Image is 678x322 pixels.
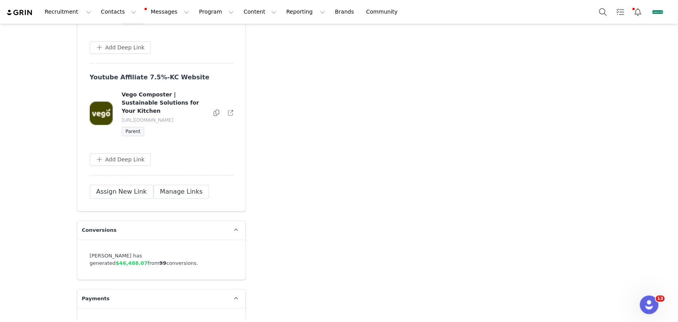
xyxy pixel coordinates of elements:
span: 13 [656,296,665,302]
span: Payments [82,295,110,303]
p: [URL][DOMAIN_NAME] [122,117,205,124]
img: 15bafd44-9bb5-429c-8f18-59fefa57bfa9.jpg [652,6,664,18]
button: Program [194,3,239,21]
button: Manage Links [153,185,209,199]
strong: 99 [159,260,166,266]
button: Search [594,3,612,21]
button: Assign New Link [90,185,153,199]
button: Add Deep Link [90,41,151,54]
button: Add Deep Link [90,153,151,166]
button: Content [239,3,281,21]
a: Brands [330,3,361,21]
button: Recruitment [40,3,96,21]
span: $46,488.07 [116,260,148,266]
img: img_logo_mobile.png [90,101,113,125]
button: Contacts [96,3,141,21]
button: Messages [141,3,194,21]
button: Notifications [629,3,647,21]
body: Rich Text Area. Press ALT-0 for help. [6,6,319,15]
a: Tasks [612,3,629,21]
h4: Vego Composter | Sustainable Solutions for Your Kitchen [122,91,205,115]
h3: Youtube Affiliate 7.5%-KC Website [90,73,215,82]
span: Conversions [82,226,117,234]
span: Parent [122,127,144,136]
div: [PERSON_NAME] has generated from conversions. [90,252,233,267]
img: grin logo [6,9,33,16]
a: Community [362,3,406,21]
button: Profile [647,6,672,18]
iframe: Intercom live chat [640,296,659,314]
button: Reporting [282,3,330,21]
